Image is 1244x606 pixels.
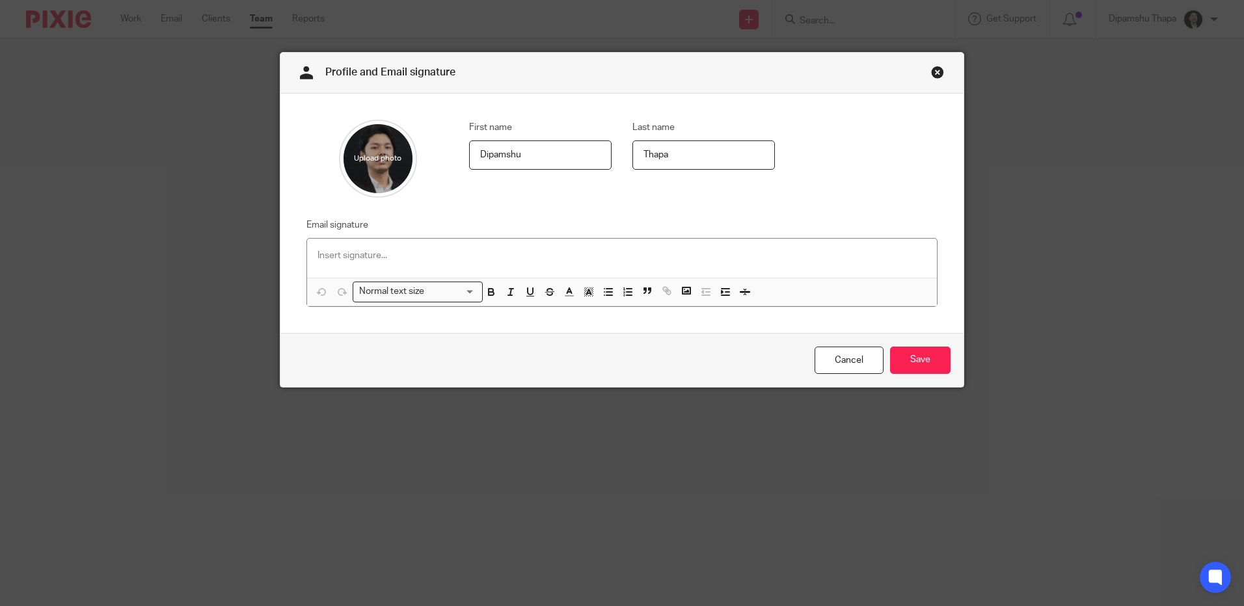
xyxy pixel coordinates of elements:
[428,285,475,298] input: Search for option
[890,347,951,375] input: Save
[469,121,512,134] label: First name
[325,67,455,77] span: Profile and Email signature
[356,285,427,298] span: Normal text size
[931,66,944,83] a: Close this dialog window
[306,218,368,231] label: Email signature
[815,347,884,375] a: Cancel
[353,282,483,302] div: Search for option
[632,121,675,134] label: Last name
